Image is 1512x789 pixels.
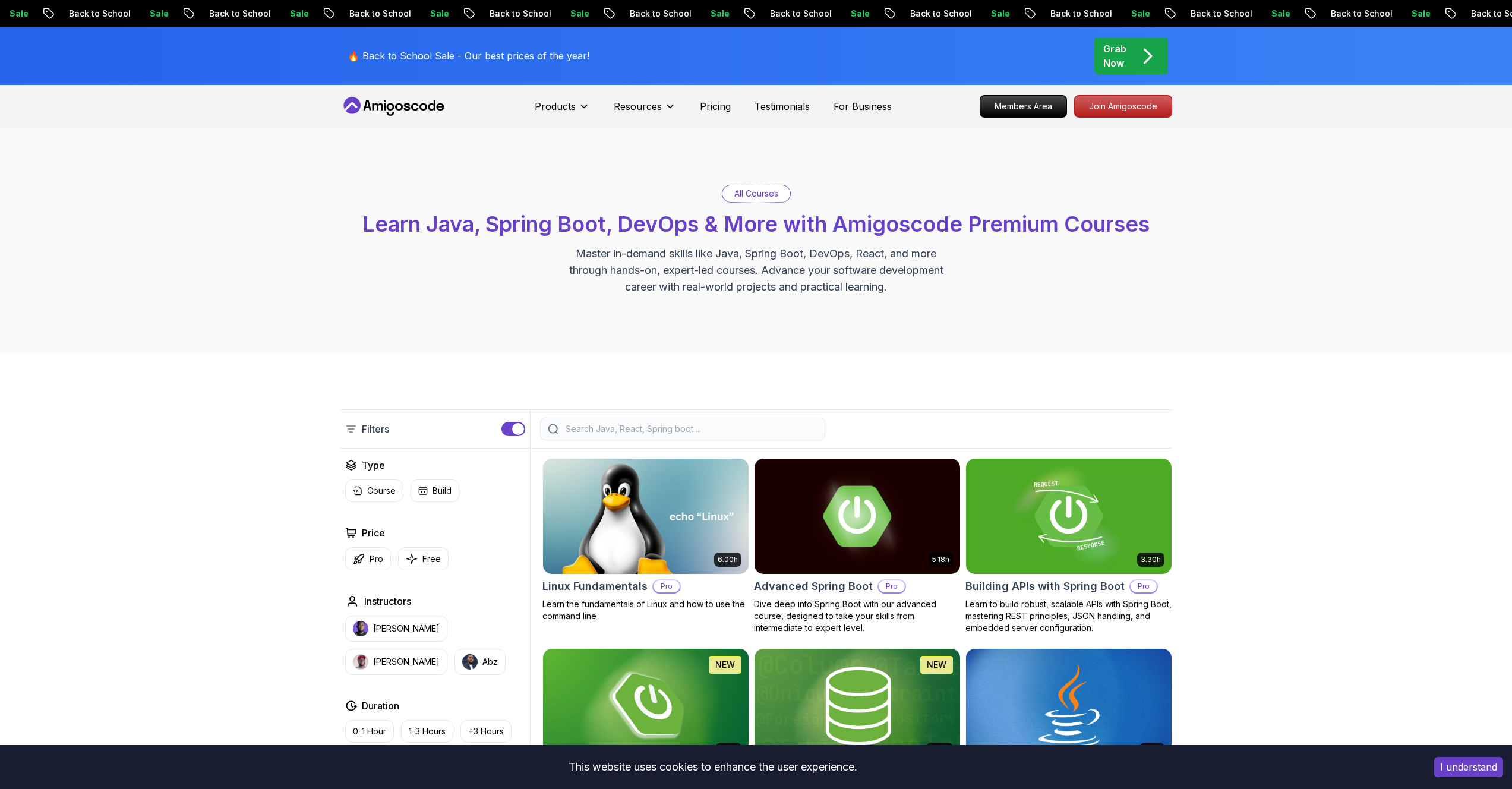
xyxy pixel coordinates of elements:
p: Pro [654,580,680,592]
button: Build [411,479,459,502]
p: All Courses [734,188,778,200]
p: Back to School [1180,8,1261,20]
p: Products [535,99,576,113]
p: Back to School [619,8,700,20]
img: instructor img [353,654,368,670]
p: Filters [362,422,389,436]
button: 0-1 Hour [345,720,394,743]
img: Advanced Spring Boot card [755,459,960,574]
p: Back to School [1320,8,1401,20]
a: Join Amigoscode [1074,95,1172,118]
p: Back to School [479,8,560,20]
p: Join Amigoscode [1075,96,1172,117]
button: 1-3 Hours [401,720,453,743]
h2: Instructors [364,594,411,608]
img: Linux Fundamentals card [543,459,749,574]
div: This website uses cookies to enhance the user experience. [9,754,1416,780]
h2: Price [362,526,385,540]
p: Dive deep into Spring Boot with our advanced course, designed to take your skills from intermedia... [754,598,961,634]
img: instructor img [462,654,478,670]
p: Back to School [58,8,139,20]
p: Back to School [759,8,840,20]
p: 3.30h [1141,555,1161,564]
p: Pro [1131,580,1157,592]
p: Pro [879,580,905,592]
a: Testimonials [755,99,810,113]
button: Free [398,547,449,570]
p: Sale [700,8,738,20]
p: Sale [419,8,457,20]
p: 1-3 Hours [409,725,446,737]
a: Pricing [700,99,731,113]
img: instructor img [353,621,368,636]
h2: Linux Fundamentals [542,578,648,595]
p: Back to School [198,8,279,20]
button: instructor img[PERSON_NAME] [345,649,447,675]
img: Spring Data JPA card [755,649,960,764]
p: [PERSON_NAME] [373,656,440,668]
p: 0-1 Hour [353,725,386,737]
a: Linux Fundamentals card6.00hLinux FundamentalsProLearn the fundamentals of Linux and how to use t... [542,458,749,622]
a: For Business [834,99,892,113]
h2: Advanced Spring Boot [754,578,873,595]
p: Sale [1401,8,1439,20]
p: Back to School [899,8,980,20]
button: Course [345,479,403,502]
button: instructor imgAbz [454,649,506,675]
p: NEW [715,659,735,671]
a: Members Area [980,95,1067,118]
p: Back to School [339,8,419,20]
p: Back to School [1040,8,1120,20]
p: Sale [560,8,598,20]
h2: Building APIs with Spring Boot [965,578,1125,595]
p: 5.18h [932,555,949,564]
span: Learn Java, Spring Boot, DevOps & More with Amigoscode Premium Courses [362,211,1150,237]
p: Sale [1261,8,1299,20]
p: Build [433,485,452,497]
p: [PERSON_NAME] [373,623,440,635]
p: Sale [279,8,317,20]
p: Grab Now [1103,42,1126,70]
input: Search Java, React, Spring boot ... [563,423,817,435]
p: Abz [482,656,498,668]
button: Pro [345,547,391,570]
p: Learn to build robust, scalable APIs with Spring Boot, mastering REST principles, JSON handling, ... [965,598,1172,634]
button: Products [535,99,590,123]
button: +3 Hours [460,720,512,743]
p: Course [367,485,396,497]
p: 6.00h [718,555,738,564]
p: Sale [840,8,878,20]
p: +3 Hours [468,725,504,737]
p: Free [422,553,441,565]
h2: Type [362,458,385,472]
a: Advanced Spring Boot card5.18hAdvanced Spring BootProDive deep into Spring Boot with our advanced... [754,458,961,634]
button: Accept cookies [1434,757,1503,777]
img: Building APIs with Spring Boot card [966,459,1172,574]
p: Sale [1120,8,1159,20]
img: Java for Beginners card [966,649,1172,764]
p: Master in-demand skills like Java, Spring Boot, DevOps, React, and more through hands-on, expert-... [557,245,956,295]
h2: Duration [362,699,399,713]
a: Building APIs with Spring Boot card3.30hBuilding APIs with Spring BootProLearn to build robust, s... [965,458,1172,634]
p: Resources [614,99,662,113]
p: Learn the fundamentals of Linux and how to use the command line [542,598,749,622]
img: Spring Boot for Beginners card [543,649,749,764]
p: 🔥 Back to School Sale - Our best prices of the year! [348,49,589,63]
button: instructor img[PERSON_NAME] [345,616,447,642]
p: Sale [139,8,177,20]
p: Sale [980,8,1018,20]
p: Pro [370,553,383,565]
button: Resources [614,99,676,123]
p: NEW [927,659,946,671]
